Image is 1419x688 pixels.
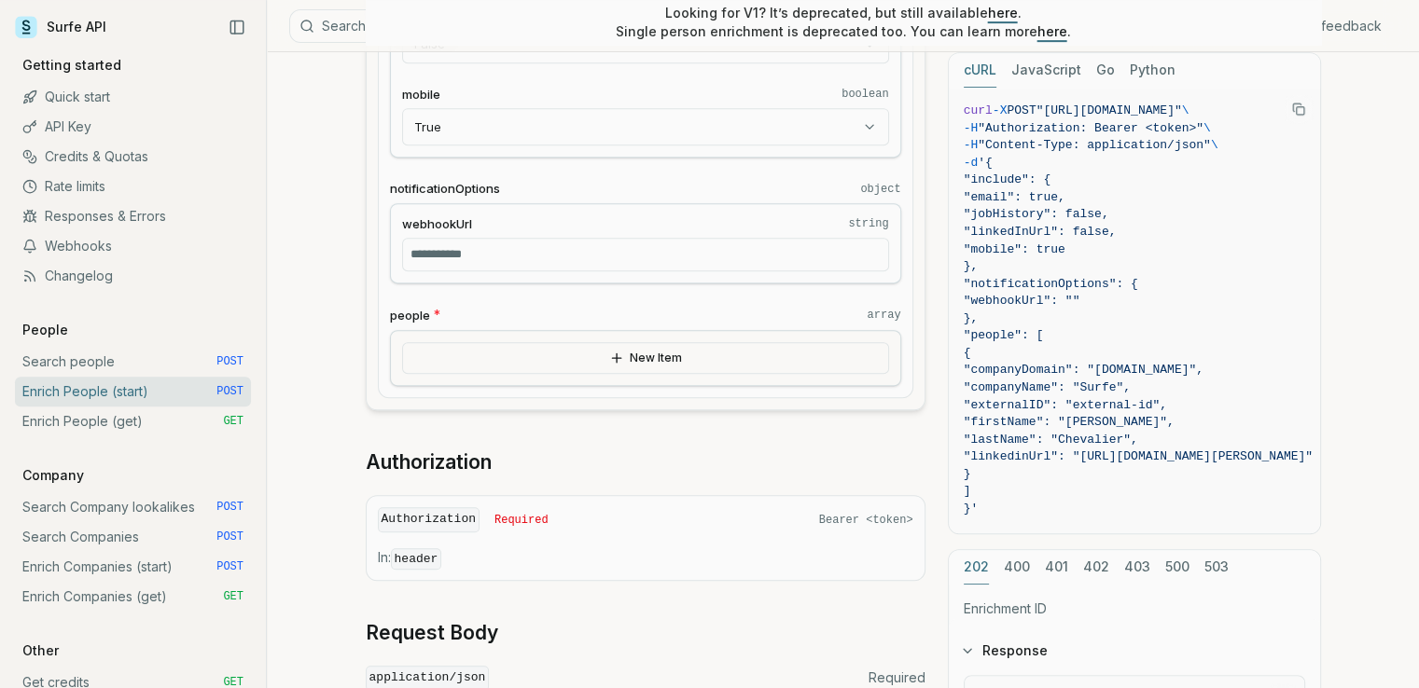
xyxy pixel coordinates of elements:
[15,377,251,406] a: Enrich People (start) POST
[15,201,251,231] a: Responses & Errors
[964,328,1044,342] span: "people": [
[15,82,251,112] a: Quick start
[964,138,979,152] span: -H
[964,467,971,481] span: }
[378,507,480,532] code: Authorization
[616,4,1071,41] p: Looking for V1? It’s deprecated, but still available . Single person enrichment is deprecated too...
[1004,550,1030,585] button: 400
[964,363,1203,377] span: "companyDomain": "[DOMAIN_NAME]",
[964,415,1175,429] span: "firstName": "[PERSON_NAME]",
[949,626,1320,675] button: Response
[964,53,996,88] button: cURL
[1007,103,1036,117] span: POST
[402,342,889,374] button: New Item
[1036,103,1182,117] span: "[URL][DOMAIN_NAME]"
[15,552,251,582] a: Enrich Companies (start) POST
[1130,53,1176,88] button: Python
[391,548,442,570] code: header
[1011,53,1081,88] button: JavaScript
[860,182,900,197] code: object
[964,449,1313,463] span: "linkedinUrl": "[URL][DOMAIN_NAME][PERSON_NAME]"
[1204,550,1229,585] button: 503
[366,620,498,646] a: Request Body
[1037,23,1067,39] a: here
[964,207,1109,221] span: "jobHistory": false,
[964,484,971,498] span: ]
[964,121,979,135] span: -H
[15,492,251,522] a: Search Company lookalikes POST
[216,384,243,399] span: POST
[1096,53,1115,88] button: Go
[1285,95,1313,123] button: Copy Text
[223,414,243,429] span: GET
[964,103,993,117] span: curl
[1182,103,1189,117] span: \
[964,433,1138,447] span: "lastName": "Chevalier",
[869,668,925,687] span: Required
[964,550,989,585] button: 202
[964,190,1065,204] span: "email": true,
[848,216,888,231] code: string
[378,548,913,569] p: In:
[1045,550,1068,585] button: 401
[223,13,251,41] button: Collapse Sidebar
[1289,17,1382,35] a: Give feedback
[390,180,500,198] span: notificationOptions
[964,398,1167,412] span: "externalID": "external-id",
[402,86,440,103] span: mobile
[216,559,243,574] span: POST
[15,56,129,75] p: Getting started
[964,599,1305,618] p: Enrichment ID
[402,215,472,233] span: webhookUrl
[1203,121,1211,135] span: \
[289,9,756,43] button: SearchCtrlK
[15,466,91,485] p: Company
[988,5,1018,21] a: here
[216,500,243,515] span: POST
[964,156,979,170] span: -d
[366,449,492,475] a: Authorization
[819,513,913,528] span: Bearer <token>
[1124,550,1150,585] button: 403
[964,259,979,273] span: },
[15,347,251,377] a: Search people POST
[964,172,1051,186] span: "include": {
[978,138,1211,152] span: "Content-Type: application/json"
[390,307,430,324] span: people
[867,308,900,323] code: array
[1211,138,1218,152] span: \
[15,13,106,41] a: Surfe API
[15,321,76,339] p: People
[964,277,1138,291] span: "notificationOptions": {
[964,225,1117,239] span: "linkedInUrl": false,
[494,513,549,528] span: Required
[223,589,243,604] span: GET
[964,502,979,516] span: }'
[964,294,1080,308] span: "webhookUrl": ""
[842,87,888,102] code: boolean
[1165,550,1189,585] button: 500
[978,156,993,170] span: '{
[15,406,251,436] a: Enrich People (get) GET
[216,530,243,544] span: POST
[15,142,251,172] a: Credits & Quotas
[15,172,251,201] a: Rate limits
[1083,550,1109,585] button: 402
[964,242,1065,256] span: "mobile": true
[15,522,251,552] a: Search Companies POST
[15,231,251,261] a: Webhooks
[15,261,251,291] a: Changelog
[964,380,1131,394] span: "companyName": "Surfe",
[964,311,979,325] span: },
[15,641,66,660] p: Other
[964,346,971,360] span: {
[216,354,243,369] span: POST
[978,121,1203,135] span: "Authorization: Bearer <token>"
[15,582,251,612] a: Enrich Companies (get) GET
[15,112,251,142] a: API Key
[993,103,1008,117] span: -X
